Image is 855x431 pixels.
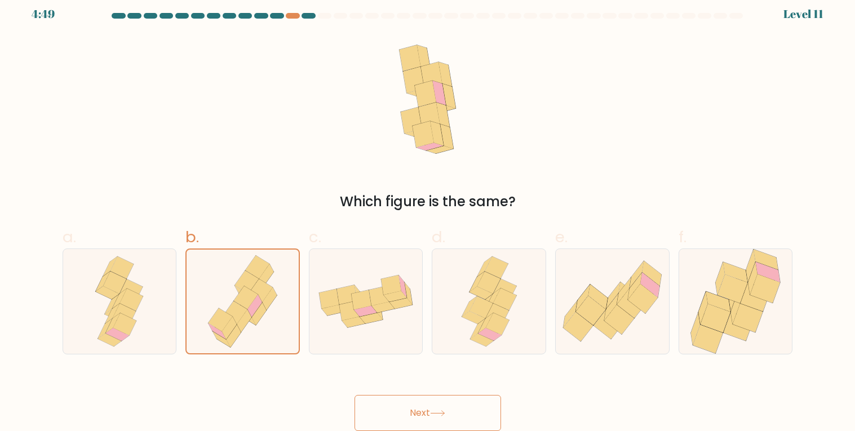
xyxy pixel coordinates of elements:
button: Next [355,395,501,431]
span: d. [432,226,445,248]
span: a. [63,226,76,248]
span: e. [555,226,568,248]
div: Level 11 [783,6,823,23]
span: c. [309,226,321,248]
div: 4:49 [32,6,55,23]
span: b. [185,226,199,248]
span: f. [679,226,686,248]
div: Which figure is the same? [69,192,786,212]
